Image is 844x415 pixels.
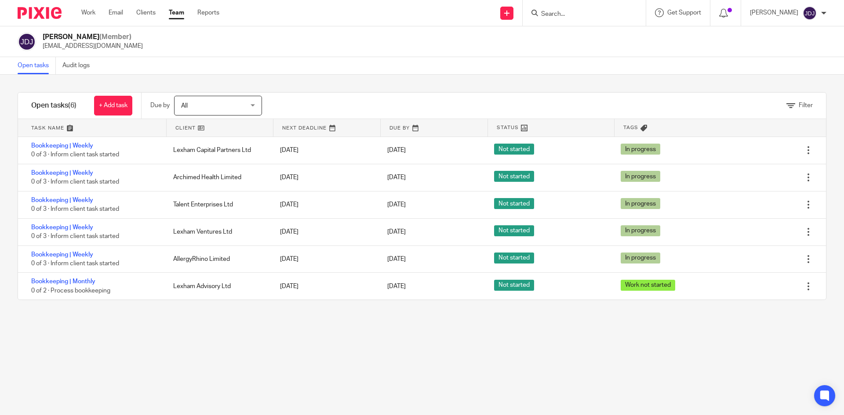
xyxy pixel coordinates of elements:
[271,278,378,295] div: [DATE]
[164,196,271,213] div: Talent Enterprises Ltd
[169,8,184,17] a: Team
[387,174,406,180] span: [DATE]
[387,229,406,235] span: [DATE]
[164,169,271,186] div: Archimed Health Limited
[497,124,519,131] span: Status
[494,253,534,263] span: Not started
[136,8,156,17] a: Clients
[31,170,93,176] a: Bookkeeping | Weekly
[18,7,62,19] img: Pixie
[164,223,271,241] div: Lexham Ventures Ltd
[621,144,660,155] span: In progress
[621,253,660,263] span: In progress
[623,124,638,131] span: Tags
[494,171,534,182] span: Not started
[181,103,188,109] span: All
[271,141,378,159] div: [DATE]
[271,250,378,268] div: [DATE]
[621,225,660,236] span: In progress
[387,202,406,208] span: [DATE]
[99,33,131,40] span: (Member)
[43,42,143,51] p: [EMAIL_ADDRESS][DOMAIN_NAME]
[271,196,378,213] div: [DATE]
[387,283,406,289] span: [DATE]
[621,198,660,209] span: In progress
[31,278,95,285] a: Bookkeeping | Monthly
[31,143,93,149] a: Bookkeeping | Weekly
[494,198,534,209] span: Not started
[68,102,76,109] span: (6)
[387,256,406,262] span: [DATE]
[803,6,817,20] img: svg%3E
[31,152,119,158] span: 0 of 3 · Inform client task started
[109,8,123,17] a: Email
[31,260,119,267] span: 0 of 3 · Inform client task started
[540,11,619,18] input: Search
[621,280,675,291] span: Work not started
[31,101,76,110] h1: Open tasks
[197,8,219,17] a: Reports
[799,102,813,108] span: Filter
[621,171,660,182] span: In progress
[387,147,406,153] span: [DATE]
[62,57,96,74] a: Audit logs
[271,223,378,241] div: [DATE]
[494,280,534,291] span: Not started
[31,179,119,185] span: 0 of 3 · Inform client task started
[31,233,119,239] span: 0 of 3 · Inform client task started
[667,10,701,16] span: Get Support
[494,225,534,236] span: Not started
[81,8,95,17] a: Work
[271,169,378,186] div: [DATE]
[18,57,56,74] a: Open tasks
[31,206,119,212] span: 0 of 3 · Inform client task started
[494,144,534,155] span: Not started
[31,224,93,231] a: Bookkeeping | Weekly
[18,32,36,51] img: svg%3E
[94,96,132,115] a: + Add task
[150,101,170,110] p: Due by
[750,8,798,17] p: [PERSON_NAME]
[31,252,93,258] a: Bookkeeping | Weekly
[164,278,271,295] div: Lexham Advisory Ltd
[31,288,110,294] span: 0 of 2 · Process bookkeeping
[164,250,271,268] div: AllergyRhino Limited
[164,141,271,159] div: Lexham Capital Partners Ltd
[43,32,143,42] h2: [PERSON_NAME]
[31,197,93,203] a: Bookkeeping | Weekly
